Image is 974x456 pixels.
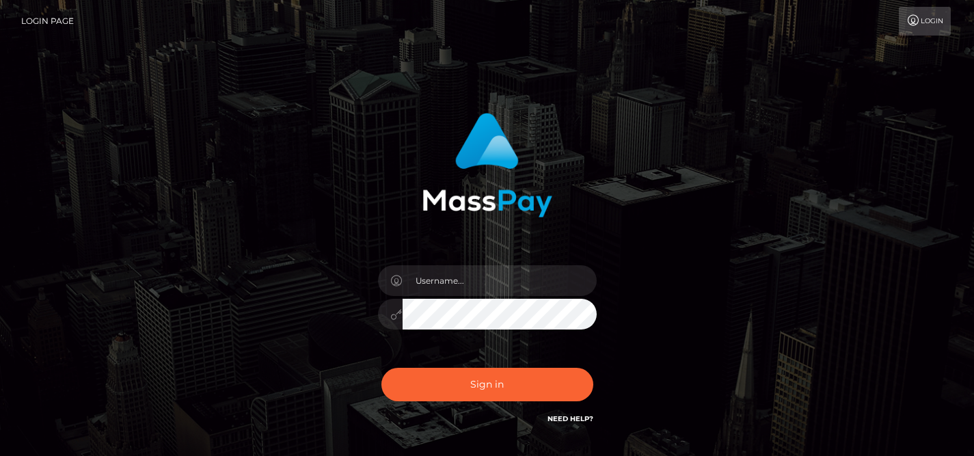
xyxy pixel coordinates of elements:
button: Sign in [381,368,593,401]
a: Need Help? [547,414,593,423]
input: Username... [403,265,597,296]
img: MassPay Login [422,113,552,217]
a: Login [899,7,951,36]
a: Login Page [21,7,74,36]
